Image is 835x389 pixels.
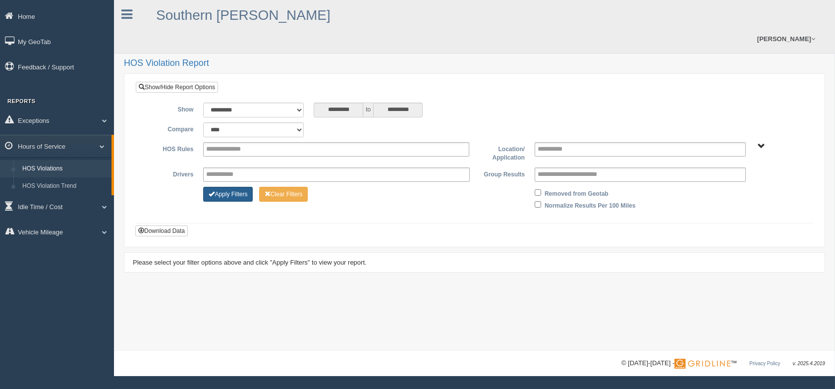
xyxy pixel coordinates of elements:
a: [PERSON_NAME] [752,25,820,53]
a: Show/Hide Report Options [136,82,218,93]
a: HOS Violations [18,160,111,178]
label: Normalize Results Per 100 Miles [545,199,635,211]
span: v. 2025.4.2019 [793,361,825,366]
button: Download Data [135,225,188,236]
button: Change Filter Options [259,187,308,202]
img: Gridline [674,359,730,369]
a: Privacy Policy [749,361,780,366]
div: © [DATE]-[DATE] - ™ [621,358,825,369]
label: HOS Rules [143,142,198,154]
span: to [363,103,373,117]
a: Southern [PERSON_NAME] [156,7,331,23]
label: Location/ Application [474,142,529,163]
label: Compare [143,122,198,134]
a: HOS Violation Trend [18,177,111,195]
label: Removed from Geotab [545,187,609,199]
button: Change Filter Options [203,187,253,202]
span: Please select your filter options above and click "Apply Filters" to view your report. [133,259,367,266]
label: Show [143,103,198,114]
label: Group Results [475,167,530,179]
label: Drivers [143,167,198,179]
